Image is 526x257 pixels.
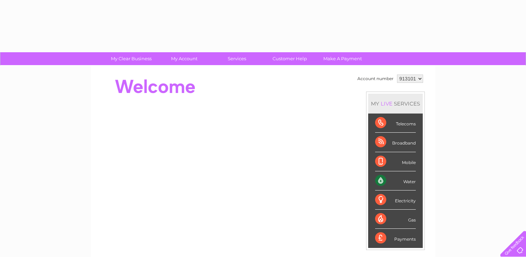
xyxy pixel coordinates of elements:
[208,52,266,65] a: Services
[261,52,318,65] a: Customer Help
[375,152,416,171] div: Mobile
[375,114,416,133] div: Telecoms
[368,94,423,114] div: MY SERVICES
[375,171,416,190] div: Water
[375,190,416,210] div: Electricity
[314,52,371,65] a: Make A Payment
[356,73,395,85] td: Account number
[379,100,394,107] div: LIVE
[375,210,416,229] div: Gas
[375,229,416,248] div: Payments
[155,52,213,65] a: My Account
[103,52,160,65] a: My Clear Business
[375,133,416,152] div: Broadband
